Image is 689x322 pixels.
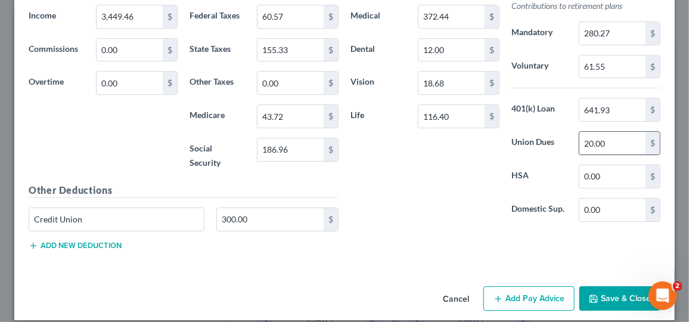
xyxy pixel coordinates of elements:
input: 0.00 [418,105,485,128]
input: 0.00 [97,5,163,28]
label: Overtime [23,71,90,95]
div: $ [324,208,338,231]
input: 0.00 [257,105,324,128]
div: $ [485,5,499,28]
input: 0.00 [418,72,485,94]
label: Federal Taxes [184,5,251,29]
label: Vision [344,71,412,95]
button: Save & Close [579,286,660,311]
input: 0.00 [418,39,485,61]
input: 0.00 [257,72,324,94]
input: 0.00 [97,39,163,61]
div: $ [163,5,177,28]
div: $ [645,22,660,45]
label: Voluntary [505,55,573,79]
div: $ [645,165,660,188]
input: 0.00 [579,22,646,45]
label: State Taxes [184,38,251,62]
div: $ [645,199,660,221]
label: Other Taxes [184,71,251,95]
input: 0.00 [579,165,646,188]
input: 0.00 [97,72,163,94]
label: Union Dues [505,131,573,155]
iframe: Intercom live chat [648,281,677,310]
label: HSA [505,165,573,188]
input: 0.00 [418,5,485,28]
label: Medicare [184,104,251,128]
input: 0.00 [257,5,324,28]
div: $ [163,72,177,94]
label: 401(k) Loan [505,98,573,122]
label: Social Security [184,138,251,174]
label: Mandatory [505,21,573,45]
div: $ [645,132,660,154]
div: $ [324,72,338,94]
button: Add new deduction [29,241,122,250]
input: 0.00 [579,132,646,154]
div: $ [324,105,338,128]
input: 0.00 [579,199,646,221]
div: $ [485,105,499,128]
div: $ [324,5,338,28]
div: $ [645,55,660,78]
input: 0.00 [579,55,646,78]
label: Commissions [23,38,90,62]
input: 0.00 [217,208,324,231]
div: $ [645,98,660,121]
div: $ [163,39,177,61]
label: Domestic Sup. [505,198,573,222]
div: $ [324,138,338,161]
span: 2 [673,281,682,291]
label: Dental [344,38,412,62]
div: $ [485,39,499,61]
input: 0.00 [257,138,324,161]
h5: Other Deductions [29,183,339,198]
span: Income [29,10,56,20]
input: 0.00 [579,98,646,121]
button: Cancel [433,287,479,311]
div: $ [485,72,499,94]
input: 0.00 [257,39,324,61]
label: Life [344,104,412,128]
div: $ [324,39,338,61]
label: Medical [344,5,412,29]
button: Add Pay Advice [483,286,575,311]
input: Specify... [29,208,204,231]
